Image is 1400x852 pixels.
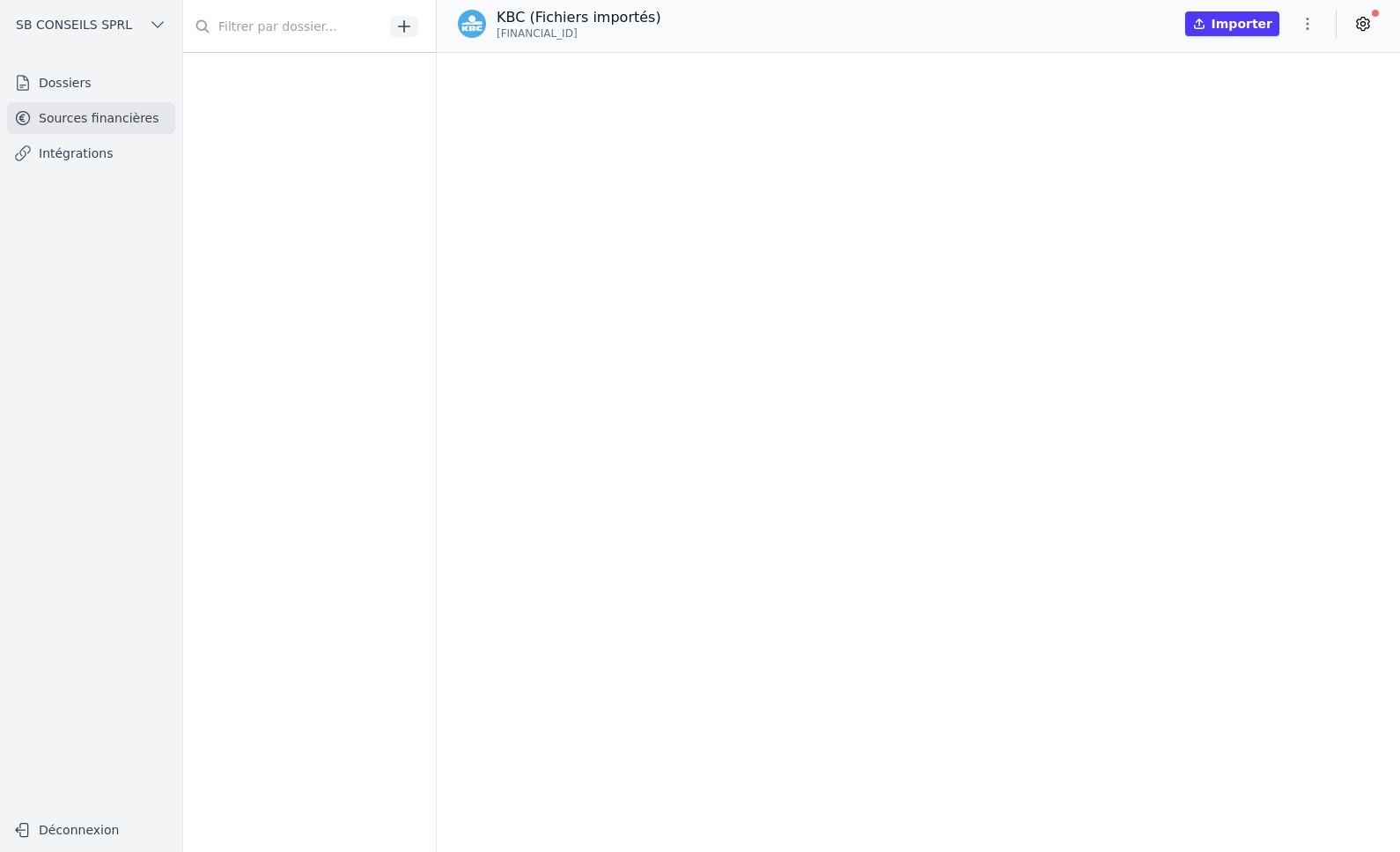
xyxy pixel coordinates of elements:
[1185,11,1279,36] button: Importer
[7,102,175,134] a: Sources financières
[458,10,486,38] img: kbc.png
[7,67,175,99] a: Dossiers
[16,16,132,33] span: SB CONSEILS SPRL
[183,52,436,841] occluded-content: And 16 items before
[497,7,661,28] p: KBC (Fichiers importés)
[497,26,578,41] span: [FINANCIAL_ID]
[183,11,384,42] input: Filtrer par dossier...
[7,137,175,169] a: Intégrations
[7,11,175,39] button: SB CONSEILS SPRL
[7,816,175,844] button: Déconnexion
